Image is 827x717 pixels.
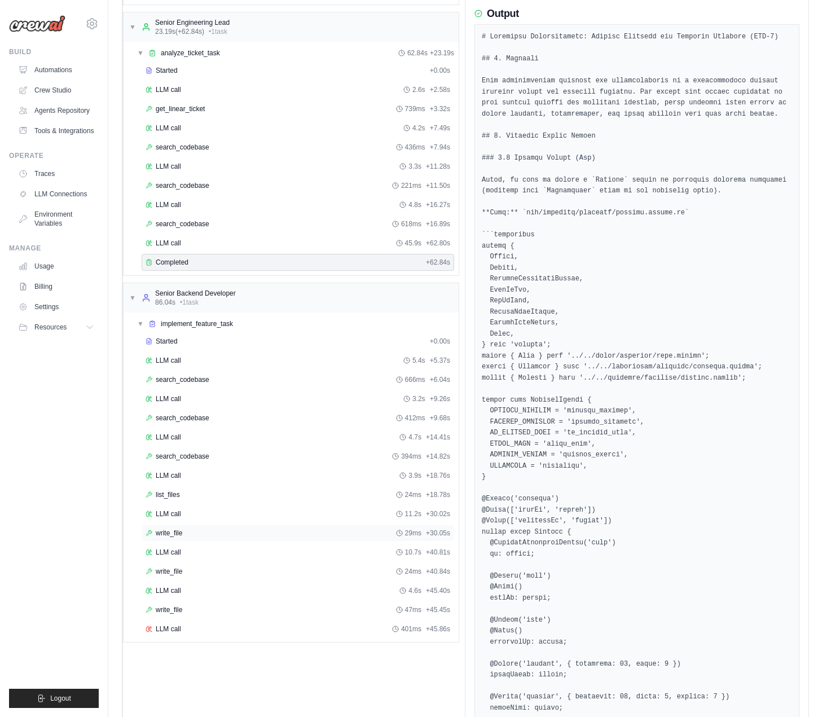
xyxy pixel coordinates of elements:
[156,509,181,518] span: LLM call
[14,102,99,120] a: Agents Repository
[155,298,175,307] span: 86.04s
[430,104,450,113] span: + 3.32s
[9,151,99,160] div: Operate
[412,356,425,365] span: 5.4s
[156,85,181,94] span: LLM call
[426,586,450,595] span: + 45.40s
[14,81,99,99] a: Crew Studio
[9,15,65,32] img: Logo
[426,509,450,518] span: + 30.02s
[487,8,519,20] h3: Output
[426,162,450,171] span: + 11.28s
[426,433,450,442] span: + 14.41s
[408,162,421,171] span: 3.3s
[430,143,450,152] span: + 7.94s
[156,375,209,384] span: search_codebase
[405,605,421,614] span: 47ms
[430,414,450,423] span: + 9.68s
[156,624,181,634] span: LLM call
[14,318,99,336] button: Resources
[430,49,454,58] span: + 23.19s
[430,85,450,94] span: + 2.58s
[426,219,450,228] span: + 16.89s
[156,394,181,403] span: LLM call
[156,490,180,499] span: list_files
[156,567,182,576] span: write_file
[426,529,450,538] span: + 30.05s
[405,239,421,248] span: 45.9s
[426,181,450,190] span: + 11.50s
[156,471,181,480] span: LLM call
[137,49,144,58] span: ▼
[430,356,450,365] span: + 5.37s
[408,433,421,442] span: 4.7s
[426,548,450,557] span: + 40.81s
[401,181,421,190] span: 221ms
[408,200,421,209] span: 4.8s
[430,394,450,403] span: + 9.26s
[156,605,182,614] span: write_file
[401,624,421,634] span: 401ms
[426,605,450,614] span: + 45.45s
[156,219,209,228] span: search_codebase
[405,548,421,557] span: 10.7s
[430,124,450,133] span: + 7.49s
[9,47,99,56] div: Build
[156,181,209,190] span: search_codebase
[156,124,181,133] span: LLM call
[14,165,99,183] a: Traces
[156,162,181,171] span: LLM call
[155,27,204,36] span: 23.19s (+62.84s)
[156,586,181,595] span: LLM call
[156,200,181,209] span: LLM call
[426,200,450,209] span: + 16.27s
[156,452,209,461] span: search_codebase
[408,586,421,595] span: 4.6s
[155,289,236,298] div: Senior Backend Developer
[14,298,99,316] a: Settings
[156,66,178,75] span: Started
[34,323,67,332] span: Resources
[156,433,181,442] span: LLM call
[14,205,99,232] a: Environment Variables
[430,66,450,75] span: + 0.00s
[156,414,209,423] span: search_codebase
[405,143,425,152] span: 436ms
[14,185,99,203] a: LLM Connections
[430,337,450,346] span: + 0.00s
[412,85,425,94] span: 2.6s
[155,18,230,27] div: Senior Engineering Lead
[426,258,450,267] span: + 62.84s
[426,471,450,480] span: + 18.76s
[407,49,428,58] span: 62.84s
[426,490,450,499] span: + 18.78s
[408,471,421,480] span: 3.9s
[156,143,209,152] span: search_codebase
[426,567,450,576] span: + 40.84s
[129,293,136,302] span: ▼
[161,319,233,328] span: implement_feature_task
[209,27,227,36] span: • 1 task
[180,298,199,307] span: • 1 task
[430,375,450,384] span: + 6.04s
[405,567,421,576] span: 24ms
[156,104,205,113] span: get_linear_ticket
[161,49,220,58] span: analyze_ticket_task
[401,219,421,228] span: 618ms
[14,278,99,296] a: Billing
[405,509,421,518] span: 11.2s
[156,548,181,557] span: LLM call
[405,490,421,499] span: 24ms
[14,122,99,140] a: Tools & Integrations
[771,663,827,717] iframe: Chat Widget
[156,239,181,248] span: LLM call
[405,529,421,538] span: 29ms
[9,244,99,253] div: Manage
[426,452,450,461] span: + 14.82s
[426,624,450,634] span: + 45.86s
[156,529,182,538] span: write_file
[137,319,144,328] span: ▼
[9,689,99,708] button: Logout
[412,394,425,403] span: 3.2s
